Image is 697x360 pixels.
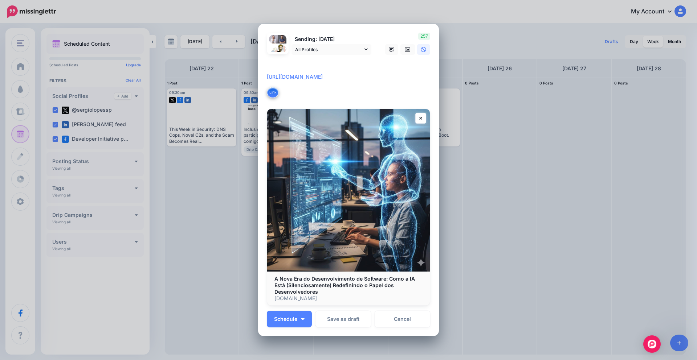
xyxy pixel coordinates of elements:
[315,311,371,327] button: Save as draft
[375,311,430,327] a: Cancel
[274,276,415,295] b: A Nova Era do Desenvolvimento de Software: Como a IA Está (Silenciosamente) Redefinindo o Papel d...
[269,44,286,61] img: QppGEvPG-82148.jpg
[274,316,297,322] span: Schedule
[269,35,278,44] img: 1752537510561-67863.png
[295,46,363,53] span: All Profiles
[267,311,312,327] button: Schedule
[274,295,423,302] p: [DOMAIN_NAME]
[278,35,286,44] img: 404938064_7577128425634114_8114752557348925942_n-bsa142071.jpg
[418,33,430,40] span: 257
[292,35,371,44] p: Sending: [DATE]
[643,335,661,353] div: Open Intercom Messenger
[301,318,305,320] img: arrow-down-white.png
[267,87,279,98] button: Link
[292,44,371,55] a: All Profiles
[267,109,430,272] img: A Nova Era do Desenvolvimento de Software: Como a IA Está (Silenciosamente) Redefinindo o Papel d...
